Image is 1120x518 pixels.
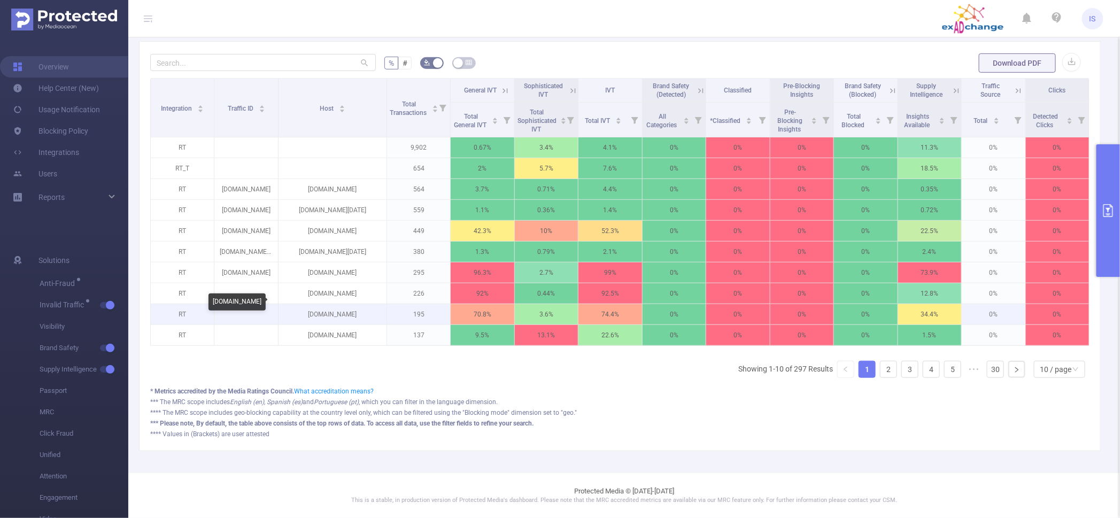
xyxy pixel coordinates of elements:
[875,116,882,122] div: Sort
[279,262,387,283] p: [DOMAIN_NAME]
[560,116,567,122] div: Sort
[643,325,706,345] p: 0%
[898,283,961,304] p: 12.8%
[466,59,472,66] i: icon: table
[684,120,690,123] i: icon: caret-down
[387,158,450,179] p: 654
[883,103,898,137] i: Filter menu
[834,242,897,262] p: 0%
[706,179,769,199] p: 0%
[962,179,1025,199] p: 0%
[214,221,277,241] p: [DOMAIN_NAME]
[946,103,961,137] i: Filter menu
[770,325,833,345] p: 0%
[13,99,100,120] a: Usage Notification
[834,221,897,241] p: 0%
[615,116,622,122] div: Sort
[770,137,833,158] p: 0%
[643,179,706,199] p: 0%
[578,200,642,220] p: 1.4%
[451,200,514,220] p: 1.1%
[387,179,450,199] p: 564
[1033,113,1058,129] span: Detected Clicks
[834,158,897,179] p: 0%
[962,262,1025,283] p: 0%
[560,120,566,123] i: icon: caret-down
[684,116,690,119] i: icon: caret-up
[492,116,498,119] i: icon: caret-up
[492,120,498,123] i: icon: caret-down
[515,304,578,324] p: 3.6%
[150,54,376,71] input: Search...
[151,179,214,199] p: RT
[706,262,769,283] p: 0%
[706,221,769,241] p: 0%
[517,109,557,133] span: Total Sophisticated IVT
[834,325,897,345] p: 0%
[923,361,939,377] a: 4
[898,179,961,199] p: 0.35%
[706,200,769,220] p: 0%
[150,388,294,395] b: * Metrics accredited by the Media Ratings Council.
[770,179,833,199] p: 0%
[387,221,450,241] p: 449
[13,56,69,78] a: Overview
[880,361,897,378] li: 2
[1090,8,1096,29] span: IS
[811,116,817,122] div: Sort
[910,82,943,98] span: Supply Intelligence
[40,359,128,380] span: Supply Intelligence
[1014,367,1020,373] i: icon: right
[578,158,642,179] p: 7.6%
[993,116,1000,122] div: Sort
[197,104,204,110] div: Sort
[1067,120,1073,123] i: icon: caret-down
[710,117,743,125] span: *Classified
[818,103,833,137] i: Filter menu
[387,325,450,345] p: 137
[993,120,999,123] i: icon: caret-down
[435,79,450,137] i: Filter menu
[834,283,897,304] p: 0%
[40,380,128,401] span: Passport
[387,242,450,262] p: 380
[40,401,128,423] span: MRC
[151,200,214,220] p: RT
[898,221,961,241] p: 22.5%
[939,116,945,122] div: Sort
[962,158,1025,179] p: 0%
[945,361,961,377] a: 5
[1072,366,1079,374] i: icon: down
[432,108,438,111] i: icon: caret-down
[515,283,578,304] p: 0.44%
[904,113,931,129] span: Insights Available
[155,496,1093,505] p: This is a stable, in production version of Protected Media's dashboard. Please note that the MRC ...
[706,158,769,179] p: 0%
[387,262,450,283] p: 295
[770,262,833,283] p: 0%
[706,283,769,304] p: 0%
[834,200,897,220] p: 0%
[161,105,194,112] span: Integration
[499,103,514,137] i: Filter menu
[783,82,820,98] span: Pre-Blocking Insights
[128,473,1120,518] footer: Protected Media © [DATE]-[DATE]
[1026,221,1090,241] p: 0%
[151,158,214,179] p: RT_T
[515,325,578,345] p: 13.1%
[279,304,387,324] p: [DOMAIN_NAME]
[515,262,578,283] p: 2.7%
[314,398,359,406] i: Portuguese (pt)
[13,120,88,142] a: Blocking Policy
[578,179,642,199] p: 4.4%
[1040,361,1072,377] div: 10 / page
[294,388,374,395] a: What accreditation means?
[979,53,1056,73] button: Download PDF
[770,283,833,304] p: 0%
[451,242,514,262] p: 1.3%
[770,242,833,262] p: 0%
[1067,116,1073,119] i: icon: caret-up
[1026,137,1090,158] p: 0%
[451,179,514,199] p: 3.7%
[777,109,802,133] span: Pre-Blocking Insights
